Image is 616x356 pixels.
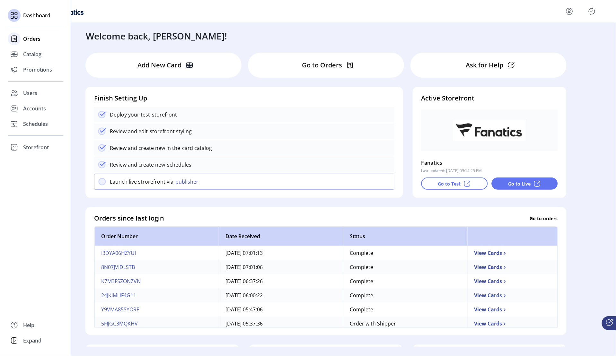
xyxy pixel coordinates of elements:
[94,227,219,246] th: Order Number
[173,178,202,186] button: publisher
[94,303,219,317] td: Y9VMA85SYORF
[180,144,212,152] p: card catalog
[94,317,219,331] td: 5FIJGC3MQKHV
[110,178,173,186] p: Launch live strorefront via
[421,93,558,103] h4: Active Storefront
[165,161,191,169] p: schedules
[343,289,467,303] td: Complete
[23,337,41,344] span: Expand
[23,143,49,151] span: Storefront
[467,260,558,274] td: View Cards
[508,180,531,187] p: Go to Live
[23,12,50,19] span: Dashboard
[23,89,37,97] span: Users
[23,50,41,58] span: Catalog
[343,246,467,260] td: Complete
[219,274,343,289] td: [DATE] 06:37:26
[94,214,164,223] h4: Orders since last login
[343,317,467,331] td: Order with Shipper
[467,246,558,260] td: View Cards
[23,105,46,112] span: Accounts
[138,60,182,70] p: Add New Card
[302,60,342,70] p: Go to Orders
[219,246,343,260] td: [DATE] 07:01:13
[94,289,219,303] td: 24JKIMHF4G11
[421,168,482,174] p: Last updated: [DATE] 09:14:25 PM
[23,120,48,128] span: Schedules
[94,260,219,274] td: 8N07JVIDLSTB
[564,6,575,16] button: menu
[94,274,219,289] td: K7M3FSZONZVN
[110,127,148,135] p: Review and edit
[219,227,343,246] th: Date Received
[23,66,52,74] span: Promotions
[23,35,40,43] span: Orders
[23,321,34,329] span: Help
[343,303,467,317] td: Complete
[110,161,165,169] p: Review and create new
[421,158,443,168] p: Fanatics
[530,215,558,222] p: Go to orders
[343,274,467,289] td: Complete
[86,29,227,43] h3: Welcome back, [PERSON_NAME]!
[110,111,150,118] p: Deploy your test
[150,111,177,118] p: storefront
[94,246,219,260] td: I3DYA06HZYUI
[467,303,558,317] td: View Cards
[219,289,343,303] td: [DATE] 06:00:22
[219,260,343,274] td: [DATE] 07:01:06
[343,260,467,274] td: Complete
[219,303,343,317] td: [DATE] 05:47:06
[438,180,461,187] p: Go to Test
[467,274,558,289] td: View Cards
[343,227,467,246] th: Status
[219,317,343,331] td: [DATE] 05:37:36
[587,6,597,16] button: Publisher Panel
[148,127,192,135] p: storefront styling
[467,317,558,331] td: View Cards
[110,144,180,152] p: Review and create new in the
[94,93,394,103] h4: Finish Setting Up
[466,60,504,70] p: Ask for Help
[467,289,558,303] td: View Cards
